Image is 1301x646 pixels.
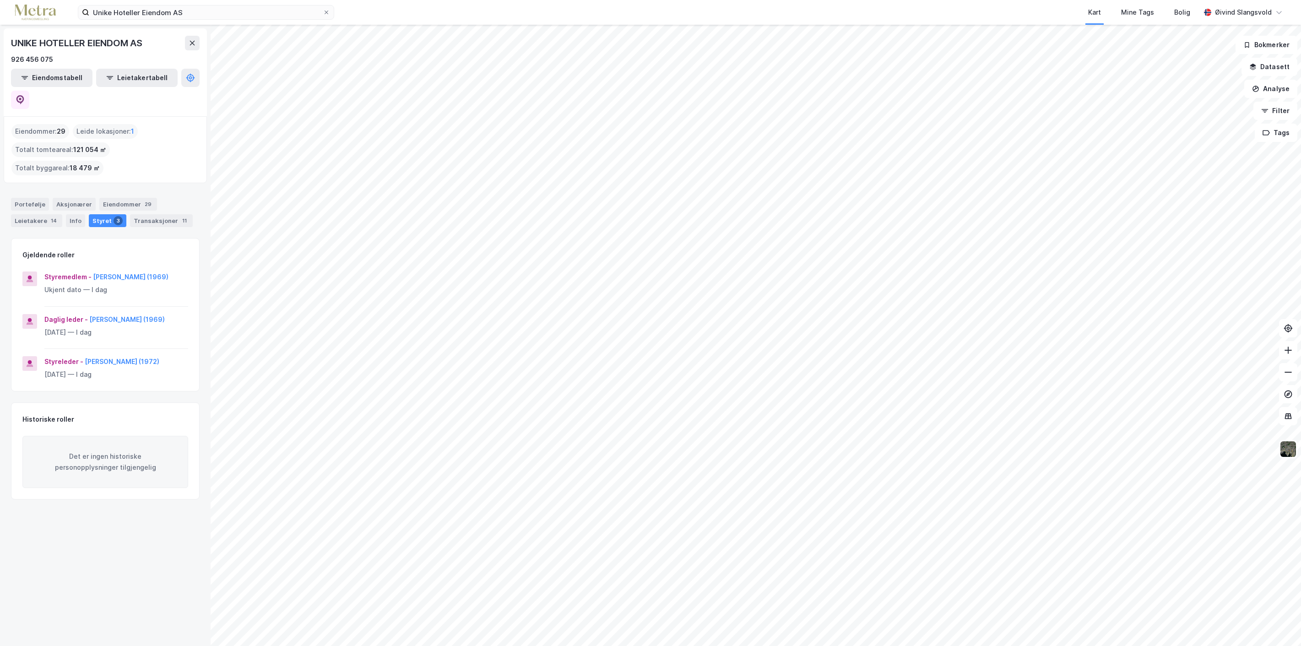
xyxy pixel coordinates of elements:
button: Leietakertabell [96,69,178,87]
button: Tags [1255,124,1297,142]
div: [DATE] — I dag [44,369,188,380]
span: 18 479 ㎡ [70,163,100,174]
div: Leietakere [11,214,62,227]
div: Kontrollprogram for chat [1255,602,1301,646]
div: Historiske roller [22,414,74,425]
div: Leide lokasjoner : [73,124,138,139]
button: Filter [1253,102,1297,120]
div: Aksjonærer [53,198,96,211]
div: Bolig [1174,7,1190,18]
input: Søk på adresse, matrikkel, gårdeiere, leietakere eller personer [89,5,323,19]
div: Info [66,214,85,227]
div: Totalt tomteareal : [11,142,110,157]
div: Eiendommer [99,198,157,211]
iframe: Chat Widget [1255,602,1301,646]
button: Datasett [1241,58,1297,76]
div: 3 [114,216,123,225]
div: Øivind Slangsvold [1215,7,1272,18]
div: 14 [49,216,59,225]
button: Eiendomstabell [11,69,92,87]
div: Kart [1088,7,1101,18]
div: [DATE] — I dag [44,327,188,338]
div: Portefølje [11,198,49,211]
div: 11 [180,216,189,225]
div: Det er ingen historiske personopplysninger tilgjengelig [22,436,188,488]
img: metra-logo.256734c3b2bbffee19d4.png [15,5,56,21]
div: UNIKE HOTELLER EIENDOM AS [11,36,144,50]
img: 9k= [1279,440,1297,458]
div: Ukjent dato — I dag [44,284,188,295]
div: Transaksjoner [130,214,193,227]
span: 29 [57,126,65,137]
div: Eiendommer : [11,124,69,139]
div: 926 456 075 [11,54,53,65]
div: 29 [143,200,153,209]
div: Totalt byggareal : [11,161,103,175]
span: 121 054 ㎡ [73,144,106,155]
div: Mine Tags [1121,7,1154,18]
button: Bokmerker [1236,36,1297,54]
div: Styret [89,214,126,227]
div: Gjeldende roller [22,250,75,261]
button: Analyse [1244,80,1297,98]
span: 1 [131,126,134,137]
